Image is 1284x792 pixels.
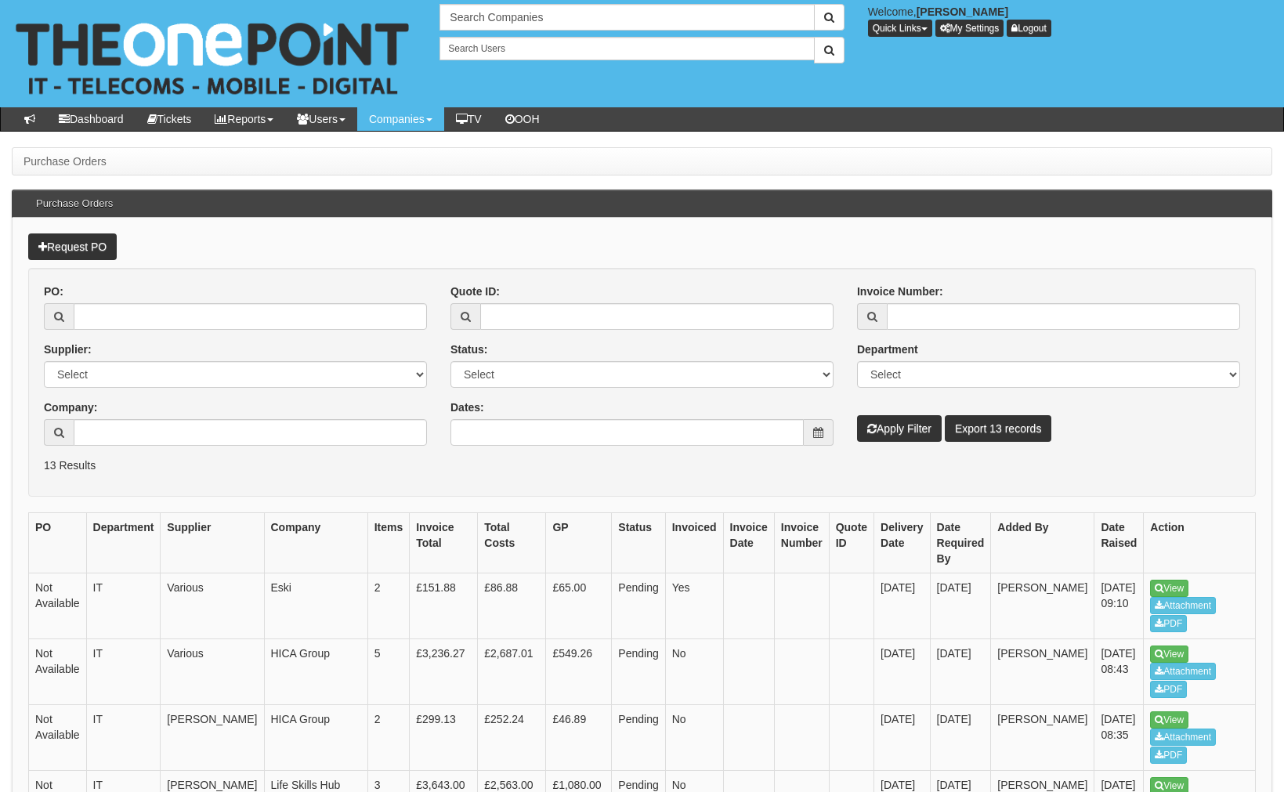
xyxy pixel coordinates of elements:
[86,638,161,704] td: IT
[1150,729,1216,746] a: Attachment
[410,638,478,704] td: £3,236.27
[439,37,814,60] input: Search Users
[935,20,1004,37] a: My Settings
[29,704,87,770] td: Not Available
[367,704,410,770] td: 2
[857,342,918,357] label: Department
[665,704,723,770] td: No
[367,573,410,638] td: 2
[612,638,665,704] td: Pending
[1150,646,1188,663] a: View
[930,638,991,704] td: [DATE]
[450,342,487,357] label: Status:
[478,638,546,704] td: £2,687.01
[29,512,87,573] th: PO
[612,512,665,573] th: Status
[410,573,478,638] td: £151.88
[494,107,552,131] a: OOH
[285,107,357,131] a: Users
[264,512,367,573] th: Company
[665,512,723,573] th: Invoiced
[1150,747,1187,764] a: PDF
[478,704,546,770] td: £252.24
[161,638,264,704] td: Various
[723,512,774,573] th: Invoice Date
[917,5,1008,18] b: [PERSON_NAME]
[991,512,1094,573] th: Added By
[546,638,612,704] td: £549.26
[546,512,612,573] th: GP
[28,190,121,217] h3: Purchase Orders
[991,704,1094,770] td: [PERSON_NAME]
[856,4,1284,37] div: Welcome,
[86,573,161,638] td: IT
[44,342,92,357] label: Supplier:
[44,400,97,415] label: Company:
[1094,704,1144,770] td: [DATE] 08:35
[1007,20,1051,37] a: Logout
[203,107,285,131] a: Reports
[439,4,814,31] input: Search Companies
[1094,512,1144,573] th: Date Raised
[930,573,991,638] td: [DATE]
[450,400,484,415] label: Dates:
[1144,512,1256,573] th: Action
[1150,615,1187,632] a: PDF
[991,573,1094,638] td: [PERSON_NAME]
[478,573,546,638] td: £86.88
[665,638,723,704] td: No
[24,154,107,169] li: Purchase Orders
[367,512,410,573] th: Items
[612,704,665,770] td: Pending
[47,107,136,131] a: Dashboard
[1150,580,1188,597] a: View
[1150,663,1216,680] a: Attachment
[874,573,930,638] td: [DATE]
[264,638,367,704] td: HICA Group
[829,512,873,573] th: Quote ID
[874,638,930,704] td: [DATE]
[1150,711,1188,729] a: View
[1150,681,1187,698] a: PDF
[44,457,1240,473] p: 13 Results
[857,415,942,442] button: Apply Filter
[930,704,991,770] td: [DATE]
[86,704,161,770] td: IT
[991,638,1094,704] td: [PERSON_NAME]
[1150,597,1216,614] a: Attachment
[874,512,930,573] th: Delivery Date
[546,573,612,638] td: £65.00
[86,512,161,573] th: Department
[612,573,665,638] td: Pending
[136,107,204,131] a: Tickets
[29,573,87,638] td: Not Available
[478,512,546,573] th: Total Costs
[857,284,943,299] label: Invoice Number:
[868,20,932,37] button: Quick Links
[450,284,500,299] label: Quote ID:
[264,573,367,638] td: Eski
[774,512,829,573] th: Invoice Number
[1094,638,1144,704] td: [DATE] 08:43
[28,233,117,260] a: Request PO
[367,638,410,704] td: 5
[410,704,478,770] td: £299.13
[1094,573,1144,638] td: [DATE] 09:10
[665,573,723,638] td: Yes
[546,704,612,770] td: £46.89
[264,704,367,770] td: HICA Group
[930,512,991,573] th: Date Required By
[874,704,930,770] td: [DATE]
[357,107,444,131] a: Companies
[444,107,494,131] a: TV
[945,415,1052,442] a: Export 13 records
[161,512,264,573] th: Supplier
[161,704,264,770] td: [PERSON_NAME]
[410,512,478,573] th: Invoice Total
[161,573,264,638] td: Various
[44,284,63,299] label: PO:
[29,638,87,704] td: Not Available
